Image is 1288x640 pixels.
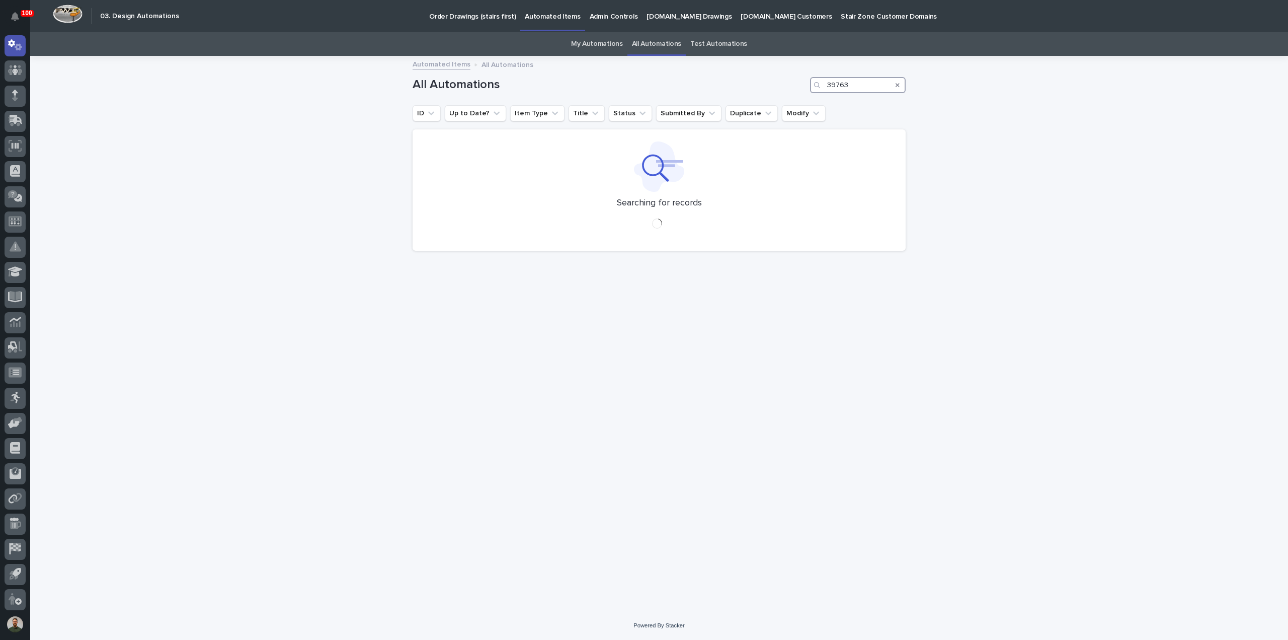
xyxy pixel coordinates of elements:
[810,77,906,93] input: Search
[413,58,470,69] a: Automated Items
[53,5,83,23] img: Workspace Logo
[100,12,179,21] h2: 03. Design Automations
[690,32,747,56] a: Test Automations
[633,622,684,628] a: Powered By Stacker
[617,198,702,209] p: Searching for records
[632,32,681,56] a: All Automations
[609,105,652,121] button: Status
[13,12,26,28] div: Notifications100
[782,105,826,121] button: Modify
[571,32,623,56] a: My Automations
[569,105,605,121] button: Title
[5,6,26,27] button: Notifications
[656,105,721,121] button: Submitted By
[413,105,441,121] button: ID
[22,10,32,17] p: 100
[445,105,506,121] button: Up to Date?
[413,78,806,92] h1: All Automations
[510,105,565,121] button: Item Type
[726,105,778,121] button: Duplicate
[481,58,533,69] p: All Automations
[5,614,26,635] button: users-avatar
